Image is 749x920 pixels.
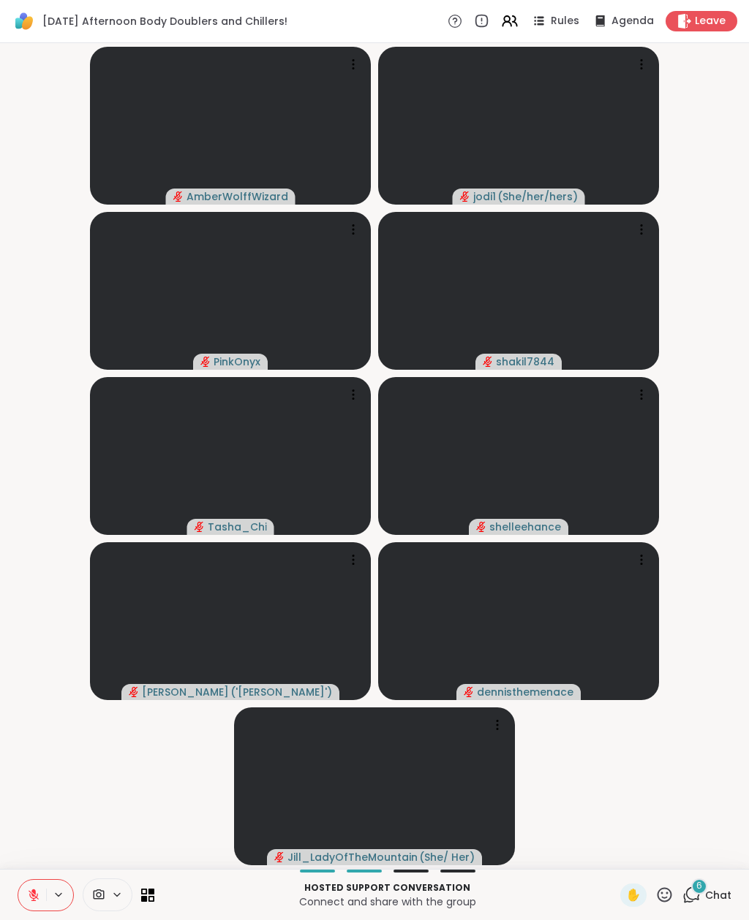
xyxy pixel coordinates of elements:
[274,852,285,862] span: audio-muted
[626,886,641,904] span: ✋
[208,520,267,534] span: Tasha_Chi
[496,354,554,369] span: shakil7844
[287,850,418,864] span: Jill_LadyOfTheMountain
[12,9,37,34] img: ShareWell Logomark
[483,357,493,367] span: audio-muted
[695,14,726,28] span: Leave
[476,522,486,532] span: audio-muted
[200,357,211,367] span: audio-muted
[163,881,611,894] p: Hosted support conversation
[551,14,579,28] span: Rules
[230,685,332,699] span: ( '[PERSON_NAME]' )
[473,189,496,204] span: jodi1
[696,880,702,892] span: 6
[497,189,578,204] span: ( She/her/hers )
[705,888,731,902] span: Chat
[214,354,260,369] span: PinkOnyx
[489,520,561,534] span: shelleehance
[464,687,474,697] span: audio-muted
[477,685,573,699] span: dennisthemenace
[187,189,288,204] span: AmberWolffWizard
[142,685,229,699] span: [PERSON_NAME]
[129,687,139,697] span: audio-muted
[163,894,611,909] p: Connect and share with the group
[173,191,184,202] span: audio-muted
[460,191,470,202] span: audio-muted
[611,14,654,28] span: Agenda
[419,850,475,864] span: ( She/ Her )
[42,14,287,28] span: [DATE] Afternoon Body Doublers and Chillers!
[195,522,205,532] span: audio-muted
